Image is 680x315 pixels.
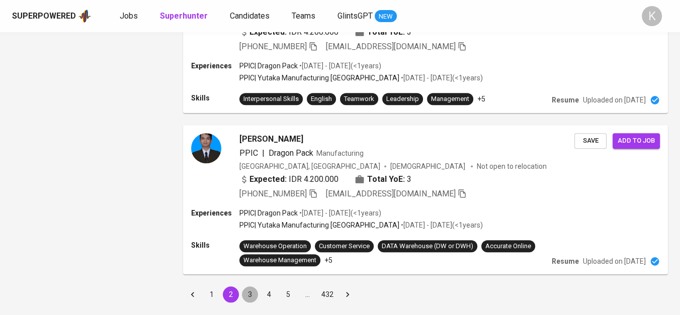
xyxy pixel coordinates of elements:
button: Go to previous page [185,286,201,302]
p: • [DATE] - [DATE] ( <1 years ) [298,61,381,71]
button: Go to page 4 [261,286,277,302]
a: [PERSON_NAME]PPIC|Dragon PackManufacturing[GEOGRAPHIC_DATA], [GEOGRAPHIC_DATA][DEMOGRAPHIC_DATA] ... [183,125,668,274]
span: Add to job [618,135,655,147]
span: [EMAIL_ADDRESS][DOMAIN_NAME] [326,42,456,51]
div: DATA Warehouse (DW or DWH) [382,242,473,251]
p: Experiences [191,208,239,218]
button: page 2 [223,286,239,302]
a: Superhunter [160,10,210,23]
p: PPIC | Yutaka Manufacturing [GEOGRAPHIC_DATA] [239,220,399,230]
span: [DEMOGRAPHIC_DATA] [390,161,467,171]
b: Total YoE: [367,173,405,185]
p: +5 [477,94,485,104]
p: +5 [324,255,332,265]
p: Skills [191,240,239,250]
span: Save [579,135,602,147]
button: Go to page 432 [318,286,336,302]
div: Interpersonal Skills [243,94,299,104]
span: Dragon Pack [269,148,313,158]
div: Leadership [386,94,419,104]
span: Manufacturing [316,149,364,157]
a: Jobs [120,10,140,23]
p: • [DATE] - [DATE] ( <1 years ) [298,208,381,218]
div: … [299,289,315,299]
button: Go to page 3 [242,286,258,302]
a: Teams [292,10,317,23]
div: English [311,94,332,104]
span: PPIC [239,148,258,158]
div: IDR 4.200.000 [239,173,338,185]
b: Superhunter [160,11,208,21]
button: Go to page 5 [280,286,296,302]
div: Management [431,94,469,104]
p: Resume [552,95,579,105]
p: • [DATE] - [DATE] ( <1 years ) [399,73,483,83]
span: | [262,147,265,159]
nav: pagination navigation [183,286,357,302]
span: [PHONE_NUMBER] [239,189,307,198]
button: Add to job [613,133,660,149]
span: NEW [375,12,397,22]
span: Teams [292,11,315,21]
p: • [DATE] - [DATE] ( <1 years ) [399,220,483,230]
span: 3 [407,173,411,185]
p: PPIC | Dragon Pack [239,61,298,71]
p: PPIC | Dragon Pack [239,208,298,218]
button: Save [574,133,607,149]
b: Expected: [249,173,287,185]
a: Superpoweredapp logo [12,9,92,24]
img: app logo [78,9,92,24]
div: Warehouse Operation [243,242,307,251]
p: Uploaded on [DATE] [583,256,646,266]
a: GlintsGPT NEW [337,10,397,23]
div: [GEOGRAPHIC_DATA], [GEOGRAPHIC_DATA] [239,161,380,171]
span: Candidates [230,11,270,21]
div: Accurate Online [485,242,531,251]
span: GlintsGPT [337,11,373,21]
p: Skills [191,93,239,103]
div: Customer Service [319,242,370,251]
span: [PERSON_NAME] [239,133,303,145]
span: [EMAIL_ADDRESS][DOMAIN_NAME] [326,189,456,198]
p: Resume [552,256,579,266]
img: 0b4f15d8aece566dc80ae46d144b8c54.jpg [191,133,221,163]
p: Not open to relocation [477,161,547,171]
div: Warehouse Management [243,256,316,265]
button: Go to next page [339,286,356,302]
p: PPIC | Yutaka Manufacturing [GEOGRAPHIC_DATA] [239,73,399,83]
div: K [642,6,662,26]
span: [PHONE_NUMBER] [239,42,307,51]
span: Jobs [120,11,138,21]
p: Experiences [191,61,239,71]
div: Teamwork [344,94,374,104]
div: Superpowered [12,11,76,22]
button: Go to page 1 [204,286,220,302]
a: Candidates [230,10,272,23]
p: Uploaded on [DATE] [583,95,646,105]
